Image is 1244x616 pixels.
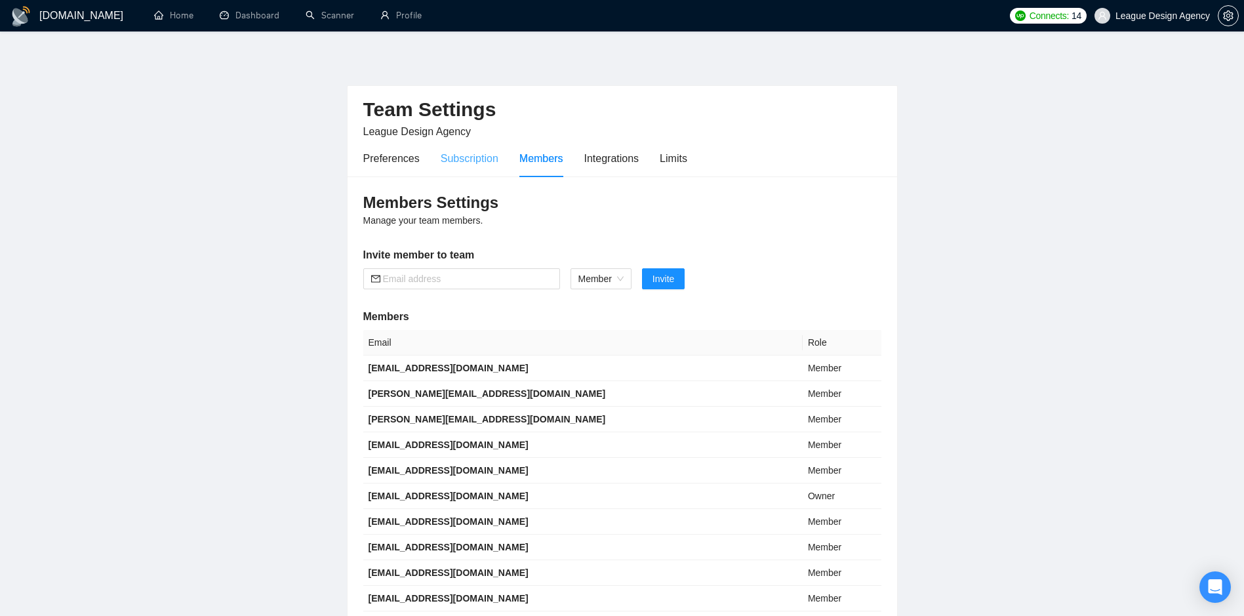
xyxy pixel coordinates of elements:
[363,309,881,325] h5: Members
[369,363,529,373] b: [EMAIL_ADDRESS][DOMAIN_NAME]
[369,491,529,501] b: [EMAIL_ADDRESS][DOMAIN_NAME]
[10,6,31,27] img: logo
[154,10,193,21] a: homeHome
[584,150,639,167] div: Integrations
[363,192,881,213] h3: Members Settings
[1199,571,1231,603] div: Open Intercom Messenger
[578,269,624,289] span: Member
[1030,9,1069,23] span: Connects:
[363,96,881,123] h2: Team Settings
[383,272,552,286] input: Email address
[803,483,881,509] td: Owner
[519,150,563,167] div: Members
[441,150,498,167] div: Subscription
[369,440,529,450] b: [EMAIL_ADDRESS][DOMAIN_NAME]
[803,560,881,586] td: Member
[1218,5,1239,26] button: setting
[652,272,674,286] span: Invite
[803,535,881,560] td: Member
[363,247,881,263] h5: Invite member to team
[803,586,881,611] td: Member
[1098,11,1107,20] span: user
[363,126,472,137] span: League Design Agency
[380,10,422,21] a: userProfile
[803,432,881,458] td: Member
[369,567,529,578] b: [EMAIL_ADDRESS][DOMAIN_NAME]
[369,465,529,476] b: [EMAIL_ADDRESS][DOMAIN_NAME]
[220,10,279,21] a: dashboardDashboard
[363,215,483,226] span: Manage your team members.
[363,150,420,167] div: Preferences
[1218,10,1239,21] a: setting
[803,407,881,432] td: Member
[363,330,803,356] th: Email
[803,458,881,483] td: Member
[642,268,685,289] button: Invite
[371,274,380,283] span: mail
[369,414,606,424] b: [PERSON_NAME][EMAIL_ADDRESS][DOMAIN_NAME]
[803,381,881,407] td: Member
[369,542,529,552] b: [EMAIL_ADDRESS][DOMAIN_NAME]
[369,593,529,604] b: [EMAIL_ADDRESS][DOMAIN_NAME]
[1218,10,1238,21] span: setting
[660,150,687,167] div: Limits
[1072,9,1081,23] span: 14
[369,516,529,527] b: [EMAIL_ADDRESS][DOMAIN_NAME]
[803,330,881,356] th: Role
[1015,10,1026,21] img: upwork-logo.png
[306,10,354,21] a: searchScanner
[803,356,881,381] td: Member
[369,388,606,399] b: [PERSON_NAME][EMAIL_ADDRESS][DOMAIN_NAME]
[803,509,881,535] td: Member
